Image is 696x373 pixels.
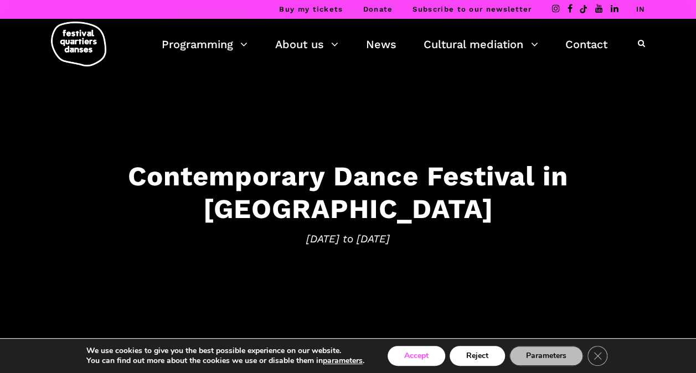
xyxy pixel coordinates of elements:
a: Programming [162,35,248,54]
a: News [366,35,396,54]
a: Cultural mediation [424,35,538,54]
a: Buy my tickets [279,5,343,13]
font: Contemporary Dance Festival in [GEOGRAPHIC_DATA] [128,160,568,225]
a: Subscribe to our newsletter [413,5,532,13]
img: logo-fqd-med [51,22,106,66]
button: Close GDPR Cookie Banner [587,346,607,366]
p: We use cookies to give you the best possible experience on our website. [86,346,364,356]
button: Parameters [509,346,583,366]
button: parameters [323,356,363,366]
a: About us [275,35,338,54]
font: You can find out more about the cookies we use or disable them in [86,355,323,366]
a: Donate [363,5,393,13]
button: Reject [450,346,505,366]
button: Accept [388,346,445,366]
a: Contact [565,35,607,54]
span: [DATE] to [DATE] [11,230,685,247]
a: IN [636,5,645,13]
font: . [363,355,364,366]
